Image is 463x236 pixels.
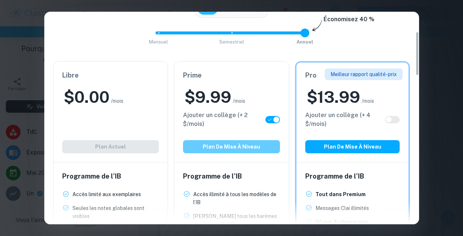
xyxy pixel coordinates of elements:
h2: $ [307,86,360,108]
p: Accès illimité à tous les modèles de l’IB [193,190,280,206]
font: 0.00 [74,87,109,106]
span: /mois [233,97,245,105]
font: 9.99 [195,87,231,106]
span: /mois [111,97,123,105]
h6: Prime [183,70,280,80]
p: Tout dans Premium [315,190,366,198]
h2: $ [184,86,231,108]
span: Semestriel [219,39,244,45]
h2: $ [64,86,109,108]
font: Plan de mise à niveau [203,142,260,151]
button: Plan de mise à niveau [183,140,280,153]
p: Meilleur rapport qualité-prix [331,70,397,78]
h6: Programme de l’IB [305,171,400,181]
font: Plan de mise à niveau [324,142,381,151]
h6: Programme de l’IB [183,171,280,181]
h6: Programme de l’IB [62,171,159,181]
h6: Économisez 40 % [324,15,374,27]
span: Annuel [296,39,313,45]
h6: Cliquez pour voir toutes les fonctionnalités supplémentaires du Collège. [183,111,262,128]
span: /mois [362,97,374,105]
button: Plan de mise à niveau [305,140,400,153]
h6: Pro [305,70,400,80]
span: Mensuel [149,39,168,45]
h6: Cliquez pour voir toutes les fonctionnalités supplémentaires du Collège. [305,111,382,128]
p: Accès limité aux exemplaires [72,190,141,198]
img: subscription-arrow.svg [312,19,322,32]
h6: Libre [62,70,159,80]
font: 13.99 [317,87,360,106]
